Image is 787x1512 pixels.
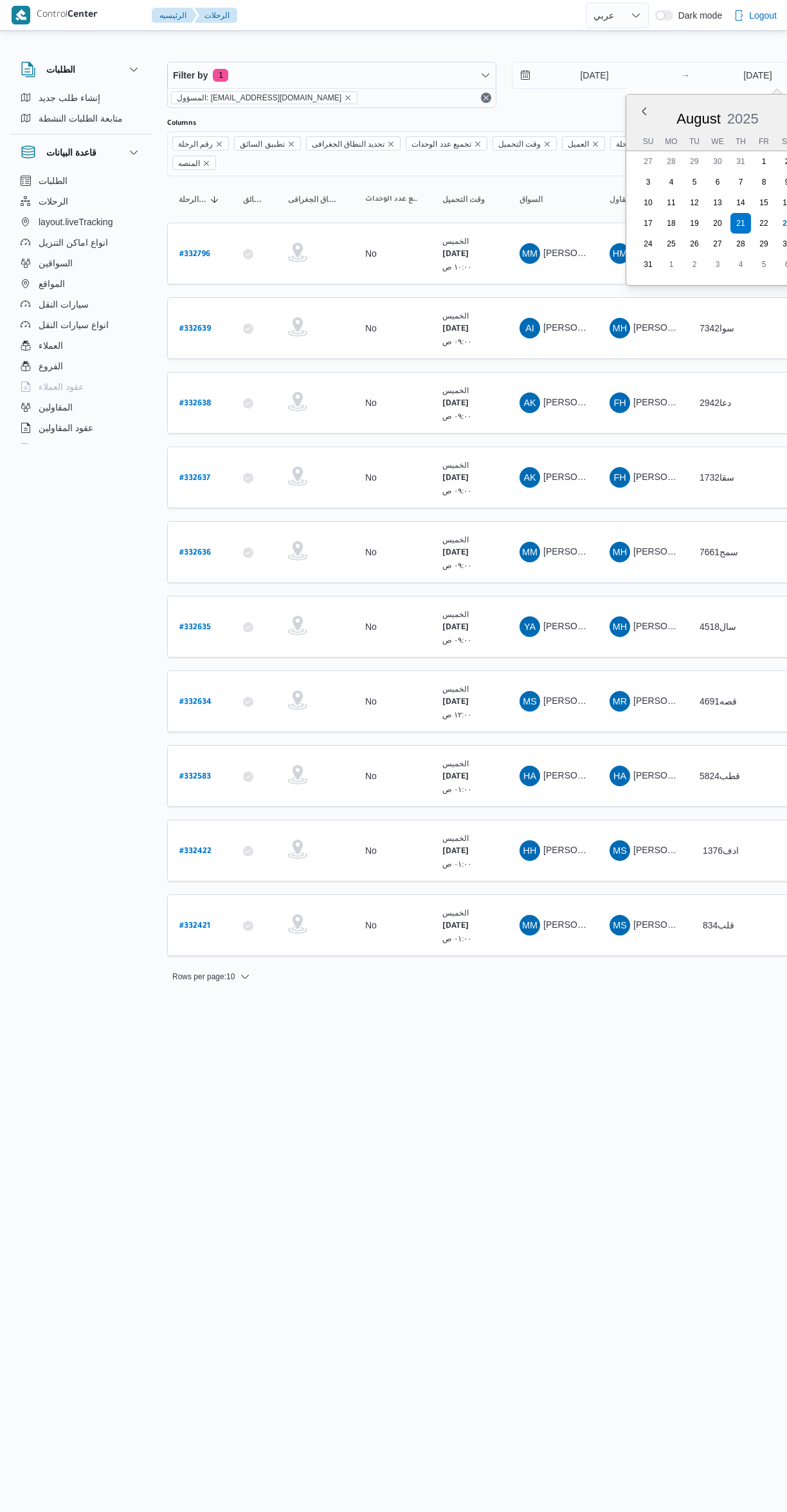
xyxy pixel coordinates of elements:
div: day-1 [754,151,774,172]
div: day-4 [730,254,751,275]
div: day-13 [707,192,728,213]
span: إنشاء طلب جديد [39,90,100,106]
span: السواق [520,194,543,205]
span: MR [613,691,627,712]
div: day-17 [638,213,658,234]
span: المواقع [39,276,65,291]
span: MS [523,691,537,712]
span: [PERSON_NAME][DATE] [DATE][PERSON_NAME] [543,472,750,482]
b: # 332639 [179,325,211,334]
div: Button. Open the year selector. 2025 is currently selected. [727,110,759,127]
span: سال4518 [700,622,736,632]
span: تجميع عدد الوحدات [365,194,419,205]
small: ٠١:٠٠ ص [442,934,472,943]
span: سيارات النقل [39,297,89,312]
button: Remove المنصه from selection in this group [203,160,210,167]
div: day-27 [707,234,728,254]
small: ٠١:٠٠ ص [442,860,472,868]
div: day-8 [754,172,774,192]
small: ١٠:٠٠ ص [442,263,472,271]
span: سمج7661 [700,547,738,557]
span: [PERSON_NAME] [543,770,617,780]
small: ٠١:٠٠ ص [442,785,472,793]
div: Muhammad Slah Abad Alhada Abad Alhamaid [610,915,630,936]
span: وقت التحميل [498,137,541,151]
button: إنشاء طلب جديد [15,88,147,108]
div: day-29 [754,234,774,254]
small: ٠٩:٠٠ ص [442,486,472,495]
span: المقاول [610,194,635,205]
a: #332639 [179,320,211,337]
span: MM [522,915,538,936]
span: عقود العملاء [39,379,84,394]
div: day-30 [707,151,728,172]
div: day-27 [638,151,658,172]
span: August [676,111,721,127]
div: day-28 [730,234,751,254]
small: ٠٩:٠٠ ص [442,412,472,420]
div: Mahmood Sameir Sabra Marshd [520,691,540,712]
span: المسؤول: [EMAIL_ADDRESS][DOMAIN_NAME] [177,92,341,104]
button: remove selected entity [344,94,352,102]
div: Maroah Husam Aldin Saad Ala [610,616,630,637]
button: عقود المقاولين [15,418,147,438]
small: الخميس [442,535,469,544]
a: #332638 [179,394,211,412]
div: day-21 [730,213,751,234]
span: FH [613,467,626,488]
div: No [365,770,377,782]
span: الفروع [39,358,63,374]
button: وقت التحميل [437,189,502,210]
div: day-29 [684,151,705,172]
b: [DATE] [442,325,469,334]
span: قطب5824 [700,771,740,781]
span: المسؤول: mostafa.elrouby@illa.com.eg [171,91,357,104]
a: #332421 [179,917,210,934]
div: Ahmad Ibrahem Hassan Ali [520,318,540,338]
span: وقت التحميل [442,194,485,205]
b: [DATE] [442,250,469,259]
button: الطلبات [21,62,141,77]
small: الخميس [442,237,469,245]
span: عقود المقاولين [39,420,93,436]
div: day-3 [707,254,728,275]
b: [DATE] [442,400,469,409]
div: Ahmad Khamais Athman Khamais Mbark [520,467,540,488]
span: MH [613,542,627,562]
b: # 332637 [179,474,210,483]
div: Muhammad Mahmood Aodh Hassan [520,542,540,562]
b: # 332583 [179,773,211,782]
div: day-28 [661,151,682,172]
span: تطبيق السائق [234,136,300,151]
button: سيارات النقل [15,294,147,315]
span: MH [613,616,627,637]
button: Remove تطبيق السائق from selection in this group [287,140,295,148]
div: day-7 [730,172,751,192]
span: [PERSON_NAME] على [633,322,726,333]
span: رقم الرحلة [172,136,229,151]
span: نقاط الرحلة [610,136,669,151]
span: HH [523,840,537,861]
small: الخميس [442,759,469,768]
small: الخميس [442,685,469,693]
span: AK [523,467,536,488]
small: الخميس [442,461,469,469]
a: #332583 [179,768,211,785]
b: # 332638 [179,400,211,409]
b: [DATE] [442,549,469,558]
div: No [365,472,377,483]
span: الرحلات [39,194,68,209]
div: Aiamun Khamais Rafaaa Muhammad [520,392,540,413]
div: day-24 [638,234,658,254]
div: day-22 [754,213,774,234]
span: HM [613,243,627,264]
b: [DATE] [442,474,469,483]
b: # 332634 [179,698,212,707]
div: Th [730,133,751,151]
small: ٠٩:٠٠ ص [442,337,472,346]
div: No [365,919,377,931]
div: Muhammad Marawan Diab [520,243,540,264]
div: No [365,845,377,856]
a: #332422 [179,842,212,860]
button: المواقع [15,273,147,294]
